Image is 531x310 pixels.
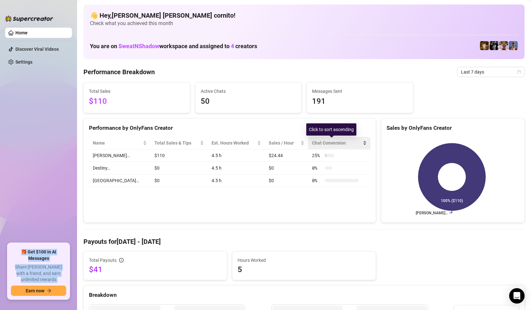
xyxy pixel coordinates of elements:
span: Name [93,139,142,146]
span: Hours Worked [238,257,370,264]
span: Chat Conversion [312,139,361,146]
span: info-circle [119,258,124,262]
img: Dallas [509,41,518,50]
td: $0 [151,174,207,187]
td: [PERSON_NAME]… [89,149,151,162]
a: Home [15,30,28,35]
td: 4.5 h [208,149,265,162]
span: 0 % [312,177,322,184]
th: Chat Conversion [308,137,370,149]
span: $41 [89,264,222,275]
span: Check what you achieved this month [90,20,518,27]
h4: Performance Breakdown [83,67,155,76]
span: 5 [238,264,370,275]
th: Name [89,137,151,149]
span: Active Chats [201,88,296,95]
span: 50 [201,95,296,108]
span: Share [PERSON_NAME] with a friend, and earn unlimited rewards [11,264,66,283]
span: Last 7 days [461,67,521,77]
td: Destiny… [89,162,151,174]
img: logo-BBDzfeDw.svg [5,15,53,22]
img: Marvin [480,41,489,50]
td: $0 [265,174,308,187]
div: Sales by OnlyFans Creator [387,124,519,132]
a: Settings [15,59,32,65]
span: arrow-right [47,288,51,293]
span: 🎁 Get $100 in AI Messages [11,249,66,261]
span: Total Sales [89,88,185,95]
div: Breakdown [89,291,519,299]
span: Total Sales & Tips [154,139,198,146]
span: 4 [231,43,234,49]
td: $0 [265,162,308,174]
th: Total Sales & Tips [151,137,207,149]
div: Open Intercom Messenger [509,288,525,304]
span: SweatNShadow [118,43,159,49]
h4: 👋 Hey, [PERSON_NAME] [PERSON_NAME] cornito ! [90,11,518,20]
h4: Payouts for [DATE] - [DATE] [83,237,525,246]
img: Destiny [499,41,508,50]
span: Total Payouts [89,257,117,264]
a: Discover Viral Videos [15,47,59,52]
span: 25 % [312,152,322,159]
div: Performance by OnlyFans Creator [89,124,370,132]
img: Marvin [490,41,499,50]
td: $110 [151,149,207,162]
th: Sales / Hour [265,137,308,149]
td: $24.44 [265,149,308,162]
span: $110 [89,95,185,108]
td: $0 [151,162,207,174]
span: calendar [517,70,521,74]
td: [GEOGRAPHIC_DATA]… [89,174,151,187]
div: Est. Hours Worked [212,139,256,146]
text: [PERSON_NAME]… [415,211,448,215]
td: 4.5 h [208,162,265,174]
div: Click to sort ascending [306,123,356,136]
span: Earn now [26,288,44,293]
span: 0 % [312,164,322,172]
td: 4.5 h [208,174,265,187]
button: Earn nowarrow-right [11,286,66,296]
h1: You are on workspace and assigned to creators [90,43,257,50]
span: 191 [312,95,408,108]
span: Sales / Hour [269,139,299,146]
span: Messages Sent [312,88,408,95]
